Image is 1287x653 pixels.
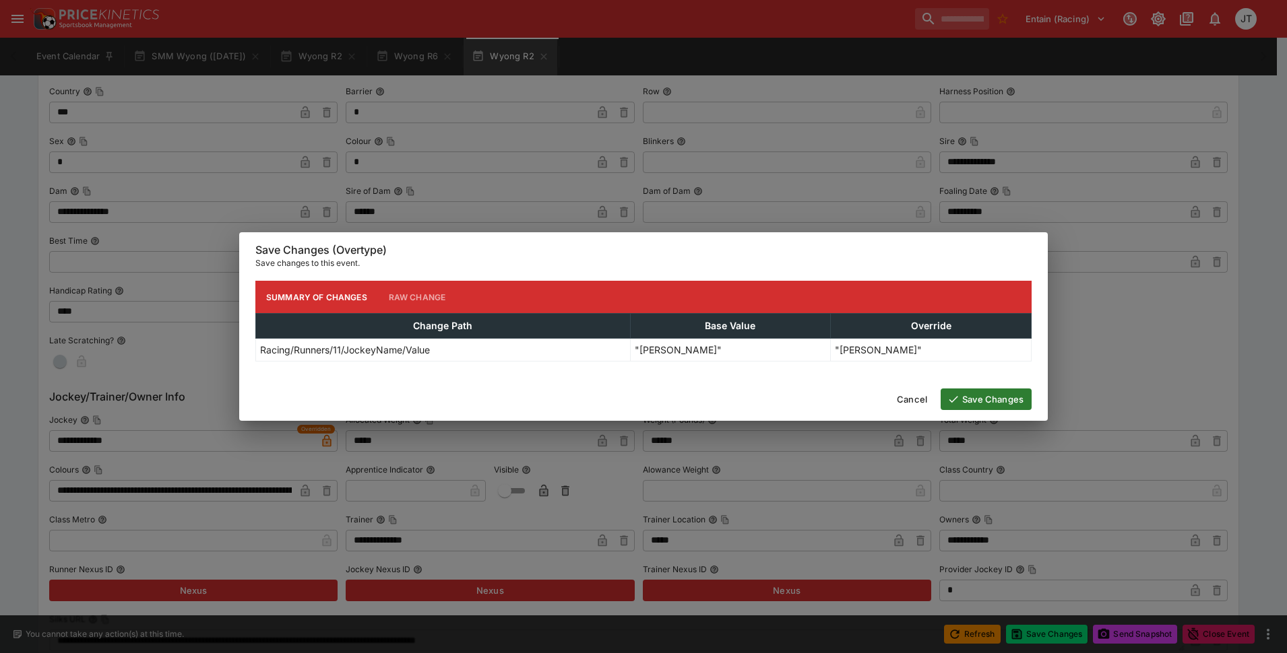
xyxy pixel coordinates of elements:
[255,281,378,313] button: Summary of Changes
[255,243,1032,257] h6: Save Changes (Overtype)
[630,339,831,362] td: "[PERSON_NAME]"
[831,314,1032,339] th: Override
[941,388,1032,410] button: Save Changes
[378,281,457,313] button: Raw Change
[255,256,1032,270] p: Save changes to this event.
[831,339,1032,362] td: "[PERSON_NAME]"
[889,388,935,410] button: Cancel
[630,314,831,339] th: Base Value
[256,314,631,339] th: Change Path
[260,343,430,357] p: Racing/Runners/11/JockeyName/Value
